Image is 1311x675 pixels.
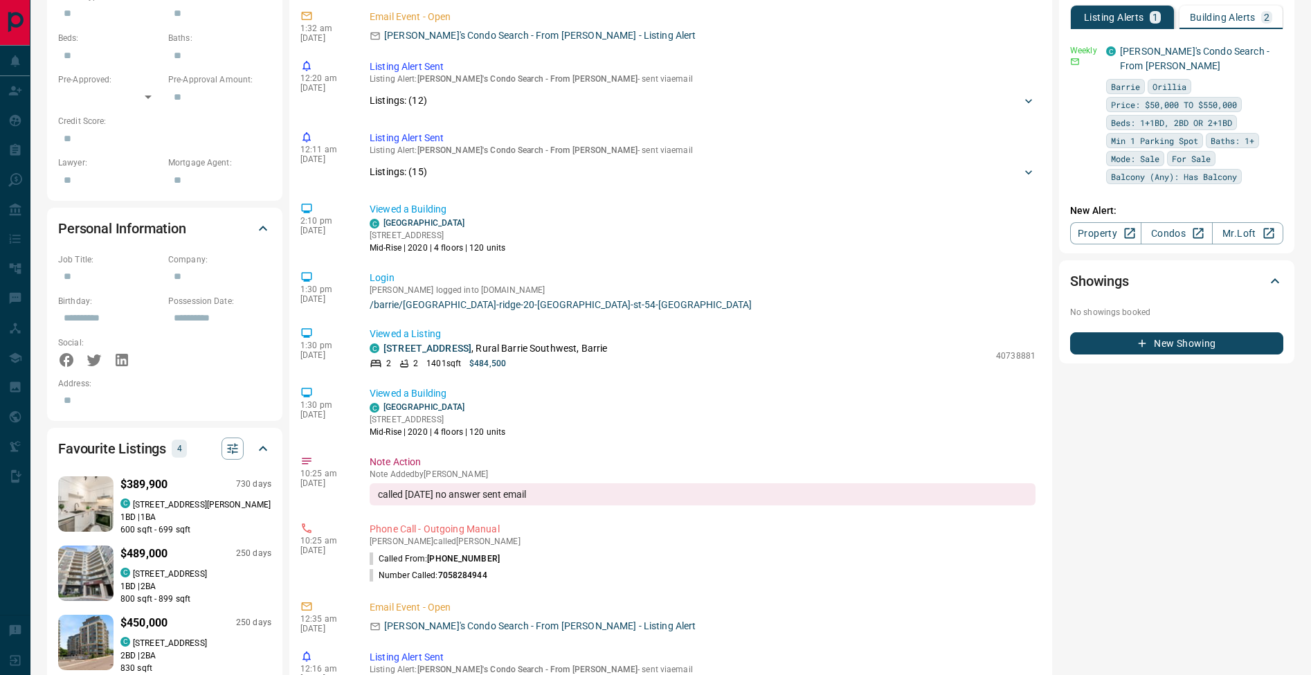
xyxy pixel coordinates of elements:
a: [GEOGRAPHIC_DATA] [383,402,464,412]
a: Property [1070,222,1141,244]
p: [DATE] [300,83,349,93]
p: Credit Score: [58,115,271,127]
p: Email Event - Open [370,10,1036,24]
span: Baths: 1+ [1211,134,1254,147]
span: [PERSON_NAME]'s Condo Search - From [PERSON_NAME] [417,665,638,674]
p: [STREET_ADDRESS] [133,637,207,649]
p: 600 sqft - 699 sqft [120,523,271,536]
p: 40738881 [996,350,1036,362]
div: Listings: (15) [370,159,1036,185]
span: [PHONE_NUMBER] [427,554,500,564]
p: Listing Alert : - sent via email [370,665,1036,674]
h2: Showings [1070,270,1129,292]
p: 2:10 pm [300,216,349,226]
p: 2 BD | 2 BA [120,649,271,662]
p: 1 BD | 1 BA [120,511,271,523]
p: Possession Date: [168,295,271,307]
p: 1:30 pm [300,400,349,410]
p: Listing Alert : - sent via email [370,74,1036,84]
p: Note Added by [PERSON_NAME] [370,469,1036,479]
p: [DATE] [300,33,349,43]
p: [DATE] [300,226,349,235]
p: Listings: ( 15 ) [370,165,427,179]
span: 7058284944 [438,570,487,580]
p: Birthday: [58,295,161,307]
div: condos.ca [1106,46,1116,56]
a: [GEOGRAPHIC_DATA] [383,218,464,228]
p: Called From: [370,552,500,565]
p: Building Alerts [1190,12,1256,22]
p: 12:11 am [300,145,349,154]
p: Address: [58,377,271,390]
div: Favourite Listings4 [58,432,271,465]
span: For Sale [1172,152,1211,165]
p: [PERSON_NAME]'s Condo Search - From [PERSON_NAME] - Listing Alert [384,28,696,43]
p: 10:25 am [300,536,349,546]
p: 12:16 am [300,664,349,674]
p: 250 days [236,617,271,629]
p: Beds: [58,32,161,44]
p: 1 [1152,12,1158,22]
p: 2 [413,357,418,370]
p: 1 BD | 2 BA [120,580,271,593]
p: Viewed a Listing [370,327,1036,341]
p: Listings: ( 12 ) [370,93,427,108]
button: New Showing [1070,332,1283,354]
span: Orillia [1152,80,1186,93]
svg: Email [1070,57,1080,66]
a: [PERSON_NAME]'s Condo Search - From [PERSON_NAME] [1120,46,1269,71]
p: Mid-Rise | 2020 | 4 floors | 120 units [370,242,505,254]
p: 1401 sqft [426,357,461,370]
p: Viewed a Building [370,202,1036,217]
p: [PERSON_NAME]'s Condo Search - From [PERSON_NAME] - Listing Alert [384,619,696,633]
span: Min 1 Parking Spot [1111,134,1198,147]
span: [PERSON_NAME]'s Condo Search - From [PERSON_NAME] [417,145,638,155]
p: Weekly [1070,44,1098,57]
p: [DATE] [300,410,349,420]
img: Favourited listing [44,476,128,532]
span: Balcony (Any): Has Balcony [1111,170,1237,183]
div: condos.ca [120,568,130,577]
p: No showings booked [1070,306,1283,318]
p: Job Title: [58,253,161,266]
p: [DATE] [300,546,349,555]
p: Company: [168,253,271,266]
p: 800 sqft - 899 sqft [120,593,271,605]
p: Number Called: [370,569,487,582]
p: Pre-Approval Amount: [168,73,271,86]
span: Beds: 1+1BD, 2BD OR 2+1BD [1111,116,1232,129]
p: [STREET_ADDRESS] [370,413,505,426]
p: [DATE] [300,154,349,164]
p: $389,900 [120,476,168,493]
div: condos.ca [370,403,379,413]
a: Condos [1141,222,1212,244]
div: condos.ca [120,637,130,647]
a: Favourited listing$489,000250 dayscondos.ca[STREET_ADDRESS]1BD |2BA800 sqft - 899 sqft [58,543,271,605]
a: Favourited listing$389,900730 dayscondos.ca[STREET_ADDRESS][PERSON_NAME]1BD |1BA600 sqft - 699 sqft [58,474,271,536]
div: condos.ca [370,343,379,353]
p: [PERSON_NAME] logged into [DOMAIN_NAME] [370,285,1036,295]
p: [STREET_ADDRESS] [370,229,505,242]
a: Favourited listing$450,000250 dayscondos.ca[STREET_ADDRESS]2BD |2BA830 sqft [58,612,271,674]
p: [DATE] [300,624,349,633]
p: 1:30 pm [300,341,349,350]
p: 10:25 am [300,469,349,478]
p: , Rural Barrie Southwest, Barrie [383,341,607,356]
p: 830 sqft [120,662,271,674]
p: Login [370,271,1036,285]
span: Price: $50,000 TO $550,000 [1111,98,1237,111]
div: condos.ca [120,498,130,508]
p: Listing Alert Sent [370,131,1036,145]
p: Viewed a Building [370,386,1036,401]
p: [STREET_ADDRESS][PERSON_NAME] [133,498,271,511]
div: Personal Information [58,212,271,245]
p: 730 days [236,478,271,490]
p: 1:30 pm [300,285,349,294]
p: Listing Alert Sent [370,650,1036,665]
p: Mid-Rise | 2020 | 4 floors | 120 units [370,426,505,438]
div: condos.ca [370,219,379,228]
p: 250 days [236,548,271,559]
a: /barrie/[GEOGRAPHIC_DATA]-ridge-20-[GEOGRAPHIC_DATA]-st-54-[GEOGRAPHIC_DATA] [370,299,1036,310]
p: 12:35 am [300,614,349,624]
p: $450,000 [120,615,168,631]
